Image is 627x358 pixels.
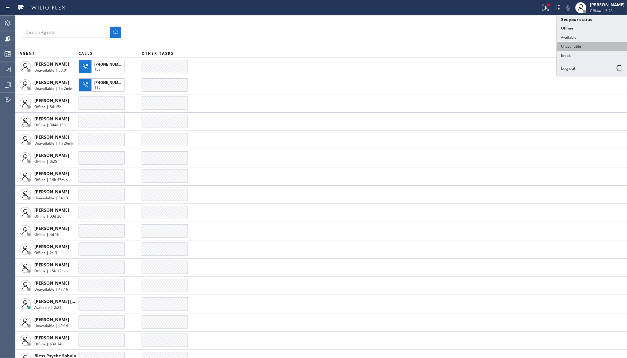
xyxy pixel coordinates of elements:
span: [PERSON_NAME] [34,134,69,140]
span: [PERSON_NAME] [34,171,69,177]
span: [PERSON_NAME] [34,225,69,231]
span: 15s [94,67,100,72]
span: 11s [94,85,100,90]
span: Offline | 63d 14h [34,342,63,346]
span: [PERSON_NAME] [34,335,69,341]
span: [PERSON_NAME] [34,98,69,104]
span: [PERSON_NAME] [34,116,69,122]
span: [PERSON_NAME] [34,152,69,158]
span: Offline | 14h 47min [34,177,68,182]
span: Offline | 3d 15h [34,104,61,109]
span: Unavailable | 30:01 [34,68,68,73]
span: Unavailable | 54:13 [34,195,68,200]
button: [PHONE_NUMBER]15s [79,58,127,75]
span: Offline | 33d 20h [34,214,63,219]
button: Mute [564,3,573,13]
span: Unavailable | 49:14 [34,323,68,328]
span: [PERSON_NAME] [34,189,69,195]
span: AGENT [20,51,35,56]
span: [PHONE_NUMBER] [94,62,126,67]
span: [PERSON_NAME] [PERSON_NAME] [34,298,105,304]
span: Available | 2:21 [34,305,61,310]
span: CALLS [79,51,93,56]
span: Unavailable | 47:16 [34,287,68,292]
span: Unavailable | 1h 26min [34,141,74,146]
span: [PERSON_NAME] [34,244,69,250]
span: Offline | 4d 1h [34,232,59,237]
span: OTHER TASKS [142,51,174,56]
span: Offline | 3:26 [590,8,613,13]
span: Offline | 304d 15h [34,122,66,127]
button: [PHONE_NUMBER]11s [79,76,127,94]
span: [PERSON_NAME] [34,262,69,268]
span: [PERSON_NAME] [34,207,69,213]
span: Offline | 2:13 [34,250,57,255]
div: [PERSON_NAME] [590,2,625,8]
span: Offline | 15h 12min [34,268,68,273]
span: [PERSON_NAME] [34,79,69,85]
span: [PHONE_NUMBER] [94,80,126,85]
span: Offline | 3:25 [34,159,57,164]
input: Search Agents [22,27,110,38]
span: [PERSON_NAME] [34,280,69,286]
span: [PERSON_NAME] [34,61,69,67]
span: Unavailable | 1h 2min [34,86,72,91]
span: [PERSON_NAME] [34,317,69,323]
